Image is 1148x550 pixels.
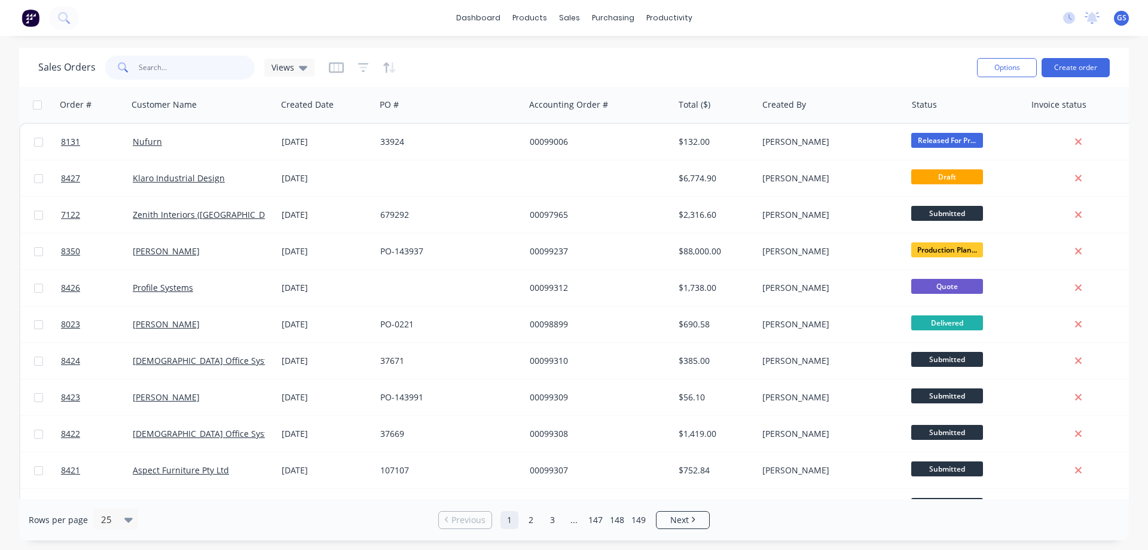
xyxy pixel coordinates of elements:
div: [PERSON_NAME] [762,282,895,294]
a: 8424 [61,343,133,379]
div: [DATE] [282,318,371,330]
input: Search... [139,56,255,80]
a: 8420 [61,489,133,525]
div: Accounting Order # [529,99,608,111]
a: Page 2 [522,511,540,529]
div: sales [553,9,586,27]
div: [DATE] [282,391,371,403]
div: [PERSON_NAME] [762,355,895,367]
a: 8423 [61,379,133,415]
div: [PERSON_NAME] [762,391,895,403]
div: Created By [762,99,806,111]
div: $6,774.90 [679,172,749,184]
div: Created Date [281,99,334,111]
span: 8424 [61,355,80,367]
div: $385.00 [679,355,749,367]
div: 00099308 [530,428,662,440]
div: products [506,9,553,27]
a: [PERSON_NAME] [133,391,200,403]
span: Rows per page [29,514,88,526]
div: PO-143991 [380,391,513,403]
span: Views [271,61,294,74]
div: [PERSON_NAME] [762,318,895,330]
div: $132.00 [679,136,749,148]
span: Production Plan... [911,242,983,257]
span: 8423 [61,391,80,403]
div: Order # [60,99,91,111]
div: $1,738.00 [679,282,749,294]
div: 107107 [380,464,513,476]
a: Next page [657,514,709,526]
div: [PERSON_NAME] [762,172,895,184]
div: $88,000.00 [679,245,749,257]
div: PO-0221 [380,318,513,330]
div: [DATE] [282,282,371,294]
span: Quote [911,279,983,294]
div: [DATE] [282,355,371,367]
a: 8422 [61,416,133,452]
span: Next [670,514,689,526]
div: [PERSON_NAME] [762,209,895,221]
a: Page 148 [608,511,626,529]
span: Submitted [911,498,983,513]
div: [DATE] [282,428,371,440]
a: Aspect Furniture Pty Ltd [133,464,229,476]
h1: Sales Orders [38,62,96,73]
span: Draft [911,169,983,184]
a: Nufurn [133,136,162,147]
span: Submitted [911,461,983,476]
div: [DATE] [282,172,371,184]
a: Page 147 [587,511,604,529]
a: Profile Systems [133,282,193,293]
span: 8131 [61,136,80,148]
span: GS [1117,13,1126,23]
div: Total ($) [679,99,710,111]
span: Released For Pr... [911,133,983,148]
img: Factory [22,9,39,27]
div: [PERSON_NAME] [762,464,895,476]
div: 00098899 [530,318,662,330]
a: 8426 [61,270,133,306]
a: Klaro Industrial Design [133,172,225,184]
a: Previous page [439,514,491,526]
span: Submitted [911,425,983,440]
div: $752.84 [679,464,749,476]
div: [PERSON_NAME] [762,136,895,148]
span: Submitted [911,388,983,403]
div: $690.58 [679,318,749,330]
a: [PERSON_NAME] [133,318,200,330]
div: [DATE] [282,136,371,148]
a: 8427 [61,160,133,196]
span: Submitted [911,206,983,221]
div: PO-143937 [380,245,513,257]
a: 7122 [61,197,133,233]
div: 00099310 [530,355,662,367]
a: 8350 [61,233,133,269]
div: $2,316.60 [679,209,749,221]
button: Options [977,58,1037,77]
div: 679292 [380,209,513,221]
a: [DEMOGRAPHIC_DATA] Office Systems [133,355,284,366]
span: 8422 [61,428,80,440]
div: $1,419.00 [679,428,749,440]
div: 37671 [380,355,513,367]
div: productivity [640,9,698,27]
span: 8427 [61,172,80,184]
span: Previous [451,514,486,526]
div: Customer Name [132,99,197,111]
div: Invoice status [1031,99,1086,111]
a: Jump forward [565,511,583,529]
span: 7122 [61,209,80,221]
a: 8023 [61,306,133,342]
div: PO # [380,99,399,111]
div: [PERSON_NAME] [762,428,895,440]
div: 00099307 [530,464,662,476]
div: $56.10 [679,391,749,403]
a: Page 3 [544,511,561,529]
span: 8426 [61,282,80,294]
div: [DATE] [282,464,371,476]
div: 00099237 [530,245,662,257]
div: [DATE] [282,209,371,221]
span: Submitted [911,352,983,367]
button: Create order [1042,58,1110,77]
